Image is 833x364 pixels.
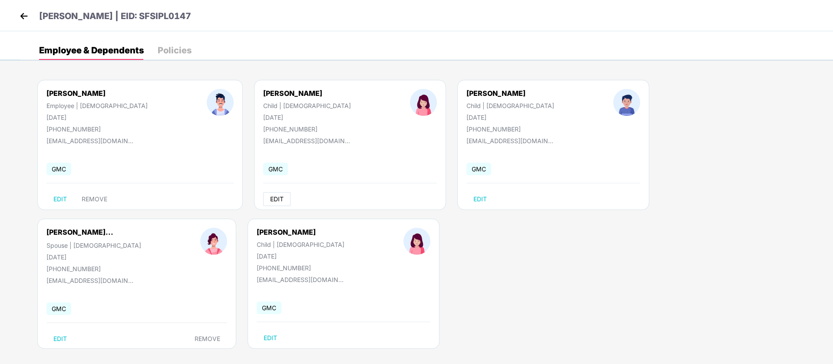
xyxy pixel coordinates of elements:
div: Child | [DEMOGRAPHIC_DATA] [257,241,344,248]
div: [PHONE_NUMBER] [263,125,351,133]
img: profileImage [403,228,430,255]
div: [PERSON_NAME]... [46,228,113,236]
div: [EMAIL_ADDRESS][DOMAIN_NAME] [46,277,133,284]
span: EDIT [264,334,277,341]
img: profileImage [410,89,437,116]
span: REMOVE [82,196,107,203]
span: GMC [257,302,281,314]
button: EDIT [46,192,74,206]
div: Employee | [DEMOGRAPHIC_DATA] [46,102,148,109]
div: [DATE] [46,114,148,121]
div: [PERSON_NAME] [263,89,351,98]
button: REMOVE [188,332,227,346]
span: GMC [46,302,71,315]
button: REMOVE [75,192,114,206]
div: [EMAIL_ADDRESS][DOMAIN_NAME] [263,137,350,144]
div: [PHONE_NUMBER] [46,125,148,133]
div: Spouse | [DEMOGRAPHIC_DATA] [46,242,141,249]
div: [PHONE_NUMBER] [46,265,141,272]
span: EDIT [270,196,284,203]
span: GMC [263,163,288,175]
img: profileImage [207,89,234,116]
div: [DATE] [257,253,344,260]
p: [PERSON_NAME] | EID: SFSIPL0147 [39,10,191,23]
img: back [17,10,30,23]
span: EDIT [473,196,487,203]
div: [PERSON_NAME] [466,89,554,98]
div: [PHONE_NUMBER] [257,264,344,272]
div: [EMAIL_ADDRESS][DOMAIN_NAME] [46,137,133,144]
div: [DATE] [263,114,351,121]
div: Child | [DEMOGRAPHIC_DATA] [466,102,554,109]
span: GMC [466,163,491,175]
button: EDIT [46,332,74,346]
div: Employee & Dependents [39,46,144,55]
div: [PHONE_NUMBER] [466,125,554,133]
span: EDIT [53,335,67,342]
div: Policies [158,46,192,55]
div: [DATE] [46,253,141,261]
span: EDIT [53,196,67,203]
div: [EMAIL_ADDRESS][DOMAIN_NAME] [466,137,553,144]
button: EDIT [263,192,291,206]
div: [DATE] [466,114,554,121]
div: [EMAIL_ADDRESS][DOMAIN_NAME] [257,276,344,283]
img: profileImage [200,228,227,255]
div: Child | [DEMOGRAPHIC_DATA] [263,102,351,109]
span: GMC [46,163,71,175]
div: [PERSON_NAME] [46,89,148,98]
img: profileImage [613,89,640,116]
div: [PERSON_NAME] [257,228,344,236]
button: EDIT [466,192,494,206]
button: EDIT [257,331,284,345]
span: REMOVE [195,335,220,342]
